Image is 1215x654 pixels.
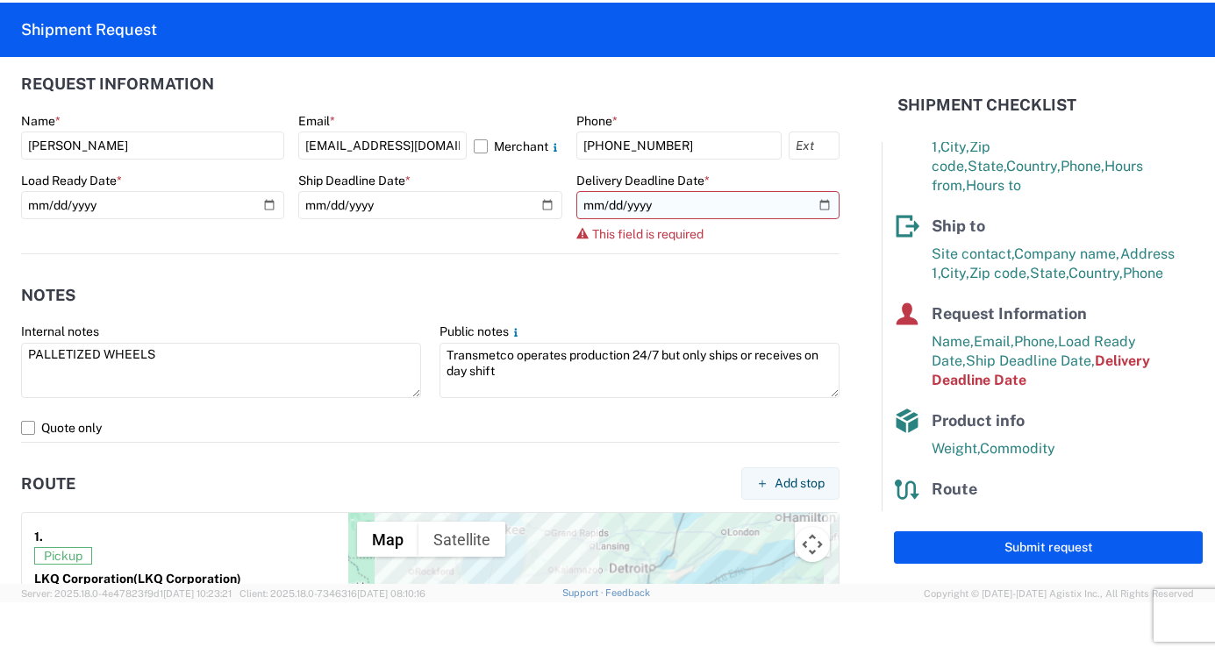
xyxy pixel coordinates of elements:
span: [DATE] 10:23:21 [163,588,232,599]
span: Route [932,480,977,498]
span: Company name, [1014,245,1120,262]
span: Phone, [1061,158,1104,174]
button: Show street map [357,522,418,557]
span: City, [940,139,969,155]
label: Load Ready Date [21,173,122,188]
label: Public notes [440,323,523,339]
label: Ship Deadline Date [298,173,411,188]
span: Site contact, [932,245,1014,262]
button: Toggle fullscreen view [795,522,830,557]
h2: Notes [21,287,75,304]
span: Ship to [932,217,985,235]
strong: 1. [34,525,43,547]
button: Show satellite imagery [418,522,505,557]
span: Hours to [966,177,1021,194]
a: Feedback [605,587,650,598]
span: Pallet Count in Pickup Stops equals Pallet Count in delivery stops [932,508,1202,544]
span: State, [968,158,1006,174]
button: Add stop [741,467,840,500]
label: Name [21,113,61,129]
span: City, [940,265,969,281]
span: State, [1030,265,1068,281]
span: Add stop [775,475,825,492]
span: Ship Deadline Date, [966,352,1095,369]
strong: LKQ Corporation [34,572,241,586]
span: Name, [932,333,974,350]
label: Quote only [21,414,840,442]
button: Submit request [894,531,1203,564]
span: Copyright © [DATE]-[DATE] Agistix Inc., All Rights Reserved [924,586,1194,601]
h2: Shipment Request [21,19,157,40]
h2: Request Information [21,75,214,93]
span: Commodity [980,440,1055,457]
input: Ext [789,132,840,160]
span: Server: 2025.18.0-4e47823f9d1 [21,588,232,599]
label: Email [298,113,335,129]
span: Request Information [932,304,1087,323]
span: Country, [1006,158,1061,174]
span: Client: 2025.18.0-7346316 [239,588,425,599]
a: Support [562,587,606,598]
span: (LKQ Corporation) [133,572,241,586]
label: Phone [576,113,618,129]
span: This field is required [592,227,704,241]
label: Internal notes [21,323,99,339]
span: Country, [1068,265,1123,281]
span: Pickup [34,547,92,565]
label: Merchant [474,132,562,160]
span: [DATE] 08:10:16 [357,588,425,599]
span: Phone [1123,265,1163,281]
label: Delivery Deadline Date [576,173,710,188]
h2: Shipment Checklist [897,95,1076,116]
span: Zip code, [969,265,1030,281]
span: Email, [974,333,1014,350]
h2: Route [21,475,75,493]
span: Weight, [932,440,980,457]
span: Product info [932,411,1025,430]
span: Pallet Count, [932,508,1016,525]
button: Map camera controls [795,527,830,562]
span: Phone, [1014,333,1058,350]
